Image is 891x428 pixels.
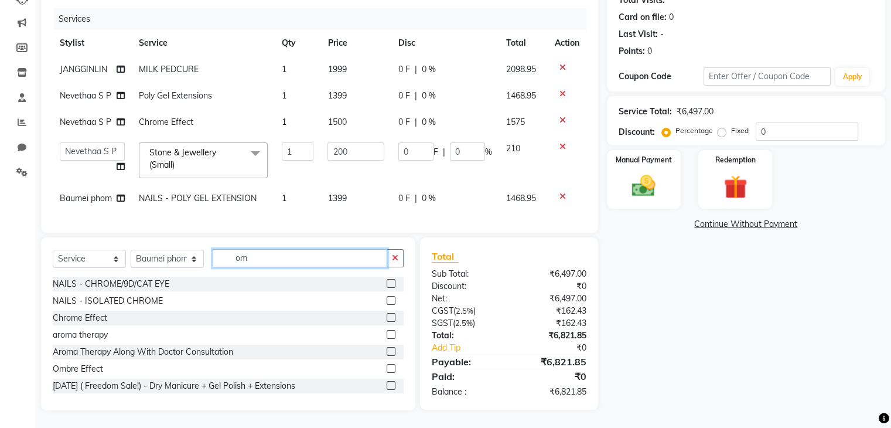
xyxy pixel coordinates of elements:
th: Service [132,30,275,56]
span: 1500 [327,117,346,127]
div: Paid: [423,369,509,383]
div: ₹0 [509,369,595,383]
span: 2098.95 [506,64,536,74]
div: - [660,28,664,40]
div: ₹6,821.85 [509,386,595,398]
div: Service Total: [619,106,672,118]
img: _gift.svg [716,172,755,202]
span: Baumei phom [60,193,112,203]
span: 1468.95 [506,90,536,101]
label: Manual Payment [616,155,672,165]
span: | [415,63,417,76]
div: Payable: [423,355,509,369]
div: Ombre Effect [53,363,103,375]
th: Price [320,30,391,56]
span: | [443,146,445,158]
div: Sub Total: [423,268,509,280]
div: NAILS - ISOLATED CHROME [53,295,163,307]
span: Nevethaa S P [60,90,111,101]
div: Balance : [423,386,509,398]
span: 0 % [422,90,436,102]
span: 2.5% [456,306,473,315]
span: 0 % [422,192,436,205]
span: JANGGINLIN [60,64,107,74]
th: Qty [275,30,321,56]
span: 1 [282,117,286,127]
div: Services [54,8,595,30]
div: ₹0 [509,280,595,293]
span: 1999 [327,64,346,74]
div: Chrome Effect [53,312,107,324]
input: Search or Scan [213,249,387,267]
span: Poly Gel Extensions [139,90,212,101]
span: 1 [282,90,286,101]
div: Aroma Therapy Along With Doctor Consultation [53,346,233,358]
span: 0 F [398,192,410,205]
span: 1399 [327,90,346,101]
div: 0 [647,45,652,57]
div: ₹6,821.85 [509,330,595,342]
span: Nevethaa S P [60,117,111,127]
img: _cash.svg [624,172,663,199]
span: 0 F [398,116,410,128]
div: ₹162.43 [509,305,595,317]
div: [DATE] ( Freedom Sale!) - Dry Manicure + Gel Polish + Extensions [53,380,295,392]
a: Add Tip [423,342,523,354]
span: NAILS - POLY GEL EXTENSION [139,193,257,203]
span: F [433,146,438,158]
span: 2.5% [455,318,473,328]
span: MILK PEDCURE [139,64,199,74]
a: x [175,159,180,170]
div: ( ) [423,305,509,317]
div: ₹0 [523,342,595,354]
th: Disc [391,30,499,56]
div: Points: [619,45,645,57]
span: 1 [282,64,286,74]
span: 1399 [327,193,346,203]
th: Stylist [53,30,132,56]
span: Stone & Jewellery (Small) [149,147,216,170]
span: 0 % [422,63,436,76]
a: Continue Without Payment [609,218,883,230]
div: Net: [423,293,509,305]
div: aroma therapy [53,329,108,341]
div: Total: [423,330,509,342]
th: Total [499,30,548,56]
label: Redemption [715,155,756,165]
div: ₹6,497.00 [509,293,595,305]
span: | [415,116,417,128]
span: | [415,90,417,102]
span: 1468.95 [506,193,536,203]
span: 1 [282,193,286,203]
label: Fixed [731,125,749,136]
div: 0 [669,11,674,23]
span: | [415,192,417,205]
span: SGST [432,318,453,328]
div: ₹6,497.00 [509,268,595,280]
span: 0 F [398,90,410,102]
input: Enter Offer / Coupon Code [704,67,831,86]
div: ₹6,821.85 [509,355,595,369]
span: 0 F [398,63,410,76]
button: Apply [835,68,869,86]
div: Card on file: [619,11,667,23]
div: Discount: [423,280,509,293]
span: 0 % [422,116,436,128]
label: Percentage [675,125,713,136]
span: 210 [506,143,520,154]
div: Last Visit: [619,28,658,40]
th: Action [548,30,586,56]
div: NAILS - CHROME/9D/CAT EYE [53,278,169,290]
div: ₹6,497.00 [677,106,714,118]
span: CGST [432,305,453,316]
div: Coupon Code [619,70,704,83]
span: 1575 [506,117,525,127]
span: % [485,146,492,158]
div: Discount: [619,126,655,138]
div: ₹162.43 [509,317,595,330]
div: ( ) [423,317,509,330]
span: Total [432,250,459,263]
span: Chrome Effect [139,117,193,127]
